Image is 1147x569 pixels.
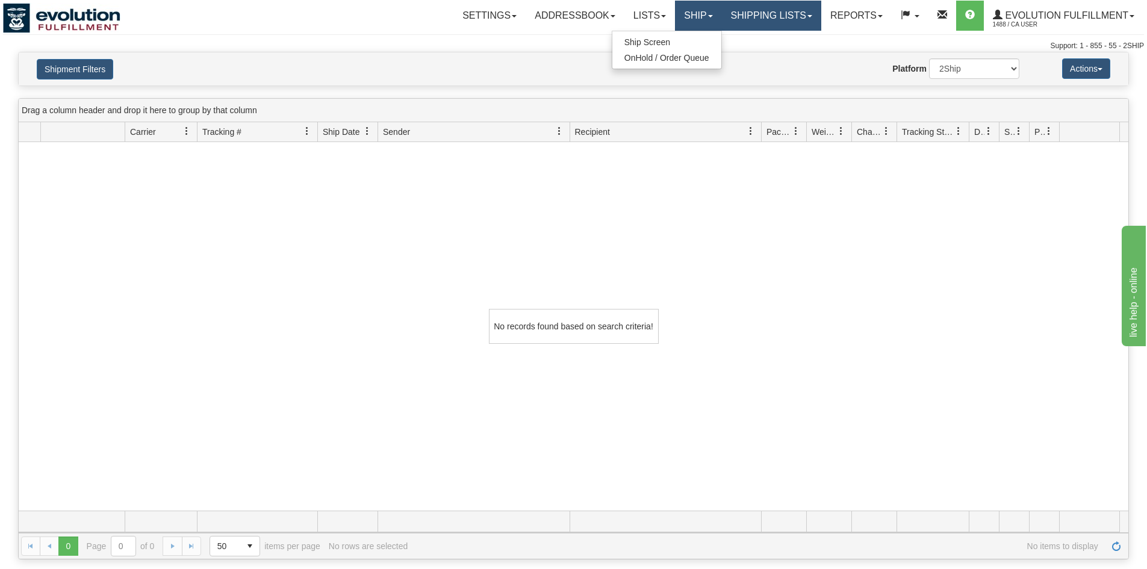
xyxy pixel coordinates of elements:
span: Ship Screen [624,37,670,47]
span: Charge [857,126,882,138]
span: Weight [812,126,837,138]
a: Reports [821,1,892,31]
label: Platform [892,63,927,75]
div: grid grouping header [19,99,1128,122]
button: Actions [1062,58,1110,79]
a: Addressbook [526,1,624,31]
button: Shipment Filters [37,59,113,79]
span: Delivery Status [974,126,984,138]
div: Support: 1 - 855 - 55 - 2SHIP [3,41,1144,51]
a: Ship [675,1,721,31]
span: Page sizes drop down [210,536,260,556]
a: Ship Date filter column settings [357,121,378,141]
span: Packages [766,126,792,138]
span: Carrier [130,126,156,138]
a: Shipment Issues filter column settings [1009,121,1029,141]
a: Carrier filter column settings [176,121,197,141]
span: 1488 / CA User [993,19,1083,31]
span: Page 0 [58,536,78,556]
span: Pickup Status [1034,126,1045,138]
div: No rows are selected [329,541,408,551]
span: 50 [217,540,233,552]
a: Weight filter column settings [831,121,851,141]
a: Tracking Status filter column settings [948,121,969,141]
span: items per page [210,536,320,556]
a: Settings [453,1,526,31]
div: live help - online [9,7,111,22]
span: Recipient [575,126,610,138]
a: Evolution Fulfillment 1488 / CA User [984,1,1143,31]
span: Ship Date [323,126,359,138]
span: OnHold / Order Queue [624,53,709,63]
span: Page of 0 [87,536,155,556]
a: Ship Screen [612,34,721,50]
a: Delivery Status filter column settings [978,121,999,141]
a: Lists [624,1,675,31]
a: Tracking # filter column settings [297,121,317,141]
span: No items to display [416,541,1098,551]
span: Tracking # [202,126,241,138]
a: Packages filter column settings [786,121,806,141]
span: Tracking Status [902,126,954,138]
a: Sender filter column settings [549,121,570,141]
a: Recipient filter column settings [741,121,761,141]
div: No records found based on search criteria! [489,309,659,344]
a: OnHold / Order Queue [612,50,721,66]
a: Pickup Status filter column settings [1039,121,1059,141]
span: Sender [383,126,410,138]
a: Charge filter column settings [876,121,897,141]
img: logo1488.jpg [3,3,120,33]
iframe: chat widget [1119,223,1146,346]
a: Refresh [1107,536,1126,556]
span: select [240,536,260,556]
span: Evolution Fulfillment [1002,10,1128,20]
a: Shipping lists [722,1,821,31]
span: Shipment Issues [1004,126,1015,138]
